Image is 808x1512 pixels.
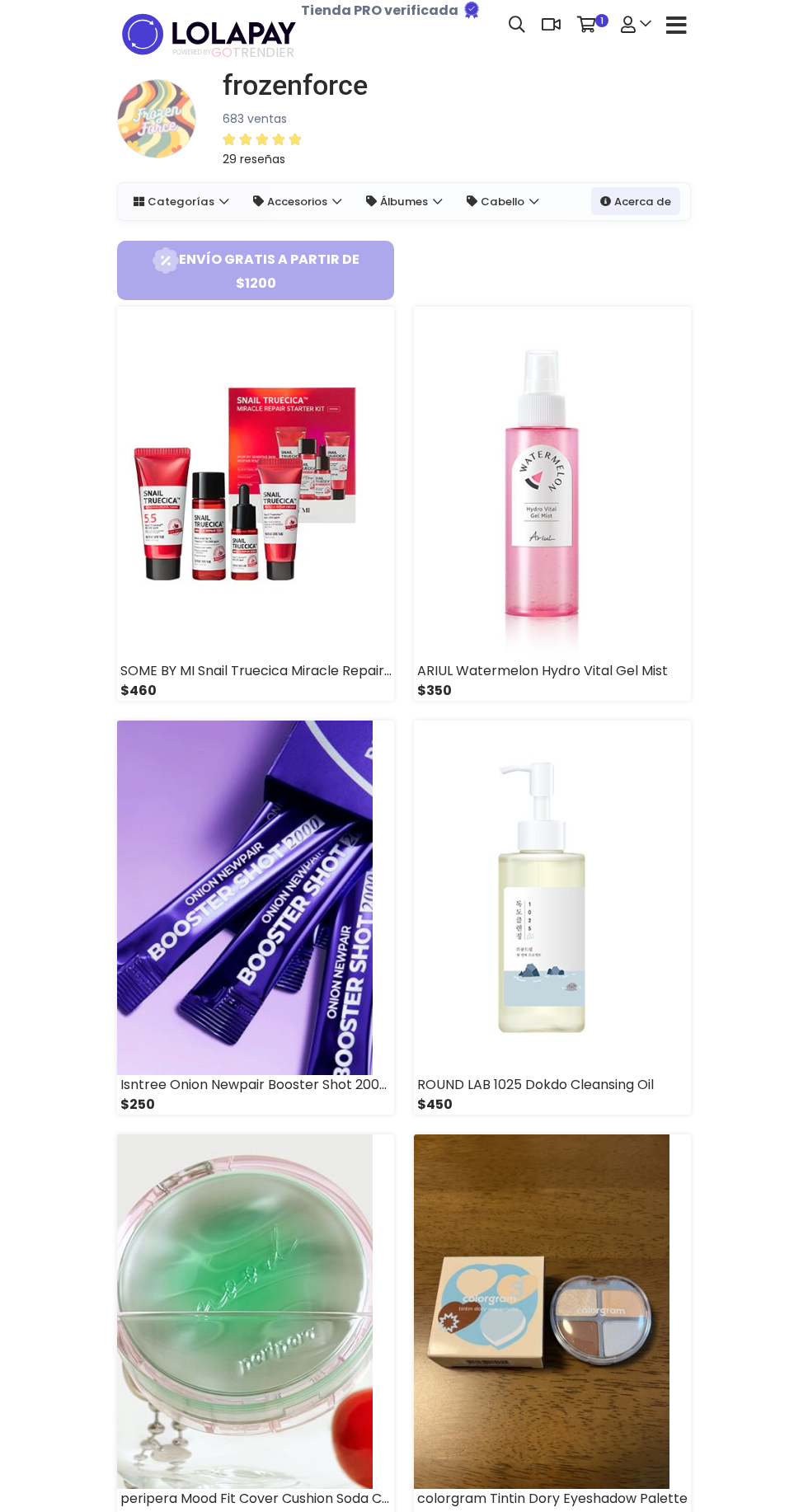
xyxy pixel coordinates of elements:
[414,1075,691,1095] div: ROUND LAB 1025 Dokdo Cleansing Oil
[124,187,237,215] a: Categorías
[173,48,211,57] span: POWERED BY
[414,681,691,701] div: $350
[414,307,669,661] img: small_1727918723101.jpeg
[173,45,294,60] span: TRENDIER
[223,129,368,169] a: 29 reseñas
[595,14,608,27] span: 1
[414,721,669,1075] img: small_1727821214555.jpeg
[357,187,451,215] a: Álbumes
[117,681,394,701] div: $460
[117,1489,394,1509] div: peripera Mood Fit Cover Cushion Soda Café Collection Set
[117,721,394,1115] a: Isntree Onion Newpair Booster Shot 2000 TRIAL KIT $250
[117,661,394,681] div: SOME BY MI Snail Truecica Miracle Repair Starter Kit Edition
[458,187,547,215] a: Cabello
[301,1,458,20] b: Tienda PRO verificada
[223,110,287,127] small: 683 ventas
[414,661,691,681] div: ARIUL Watermelon Hydro Vital Gel Mist
[414,1489,691,1509] div: colorgram Tintin Dory Eyeshadow Palette
[117,307,394,701] a: SOME BY MI Snail Truecica Miracle Repair Starter Kit Edition $460
[223,68,368,102] h1: frozenforce
[209,68,368,102] a: frozenforce
[223,151,285,167] small: 29 reseñas
[117,8,301,60] img: logo
[117,1095,394,1115] div: $250
[223,129,302,149] div: 5 / 5
[211,43,233,62] span: GO
[117,721,373,1075] img: small_1727821511078.png
[414,721,691,1115] a: ROUND LAB 1025 Dokdo Cleansing Oil $450
[591,187,680,215] a: Acerca de
[117,1134,373,1489] img: small_1726787126257.jpeg
[414,1134,669,1489] img: small_1726276784140.jpeg
[124,247,388,293] span: Envío gratis a partir de $1200
[117,1075,394,1095] div: Isntree Onion Newpair Booster Shot 2000 TRIAL KIT
[244,187,350,215] a: Accesorios
[414,1095,691,1115] div: $450
[414,307,691,701] a: ARIUL Watermelon Hydro Vital Gel Mist $350
[117,307,373,661] img: small_1727919229729.jpeg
